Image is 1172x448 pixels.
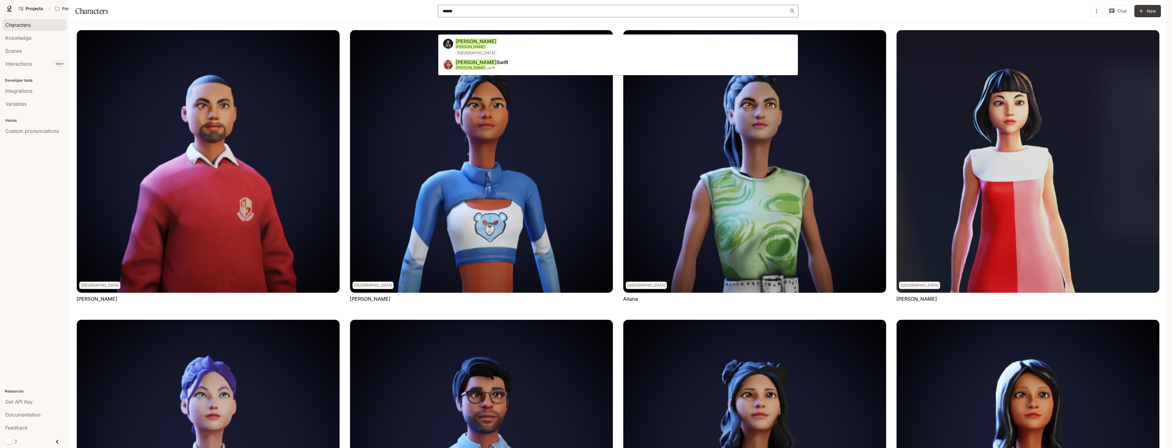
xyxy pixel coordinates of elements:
[443,60,453,70] img: Taylor Swift
[76,295,117,302] a: [PERSON_NAME]
[1134,5,1161,17] button: New
[456,38,497,44] span: [PERSON_NAME]
[456,59,508,65] span: Swift
[896,295,937,302] a: [PERSON_NAME]
[443,39,453,49] img: Taylor
[75,5,108,17] h1: Characters
[456,65,485,70] span: [PERSON_NAME]
[52,2,106,15] button: Open workspace menu
[1105,5,1132,17] button: Chat
[26,6,43,11] span: Projects
[456,50,498,56] span: USA
[350,30,613,293] img: Adelina
[46,6,52,12] div: /
[77,30,340,293] img: Abel
[16,2,46,15] a: Go to projects
[457,51,495,55] p: [GEOGRAPHIC_DATA]
[623,295,638,302] a: Aitana
[456,59,497,65] span: [PERSON_NAME]
[897,30,1159,293] img: Akira
[350,295,390,302] a: [PERSON_NAME]
[62,6,97,11] p: Pen Pals [Production]
[456,65,495,70] span: _swift
[623,30,886,293] img: Aitana
[456,44,485,49] span: [PERSON_NAME]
